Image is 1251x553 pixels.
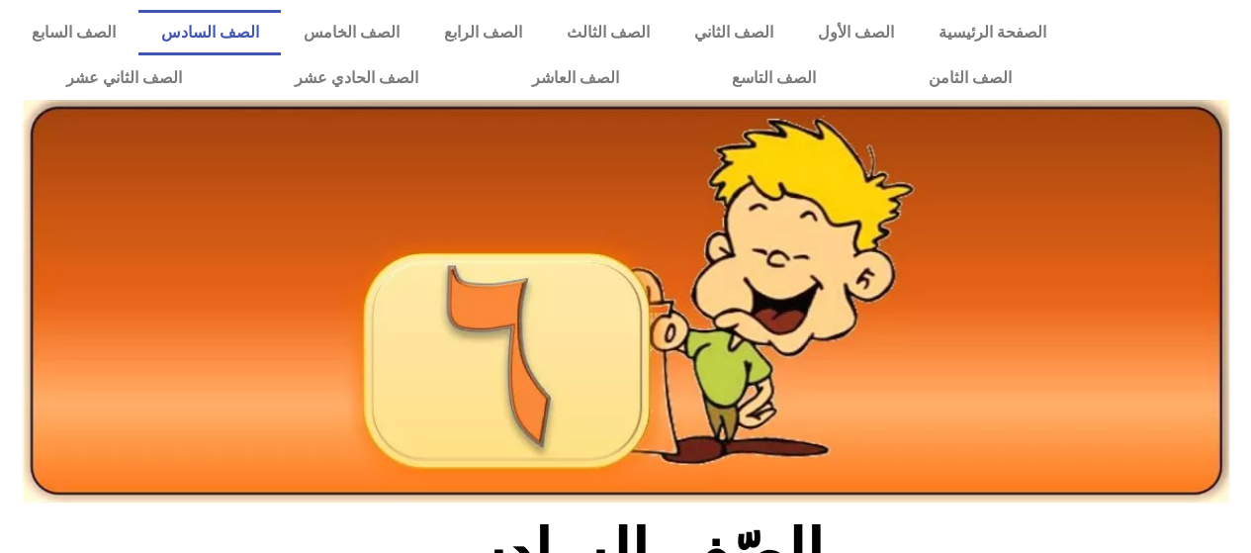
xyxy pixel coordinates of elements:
[476,55,675,101] a: الصف العاشر
[916,10,1068,55] a: الصفحة الرئيسية
[675,55,872,101] a: الصف التاسع
[138,10,281,55] a: الصف السادس
[10,55,238,101] a: الصف الثاني عشر
[544,10,671,55] a: الصف الثالث
[421,10,544,55] a: الصف الرابع
[10,10,138,55] a: الصف السابع
[281,10,421,55] a: الصف الخامس
[238,55,475,101] a: الصف الحادي عشر
[872,55,1068,101] a: الصف الثامن
[671,10,795,55] a: الصف الثاني
[795,10,916,55] a: الصف الأول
